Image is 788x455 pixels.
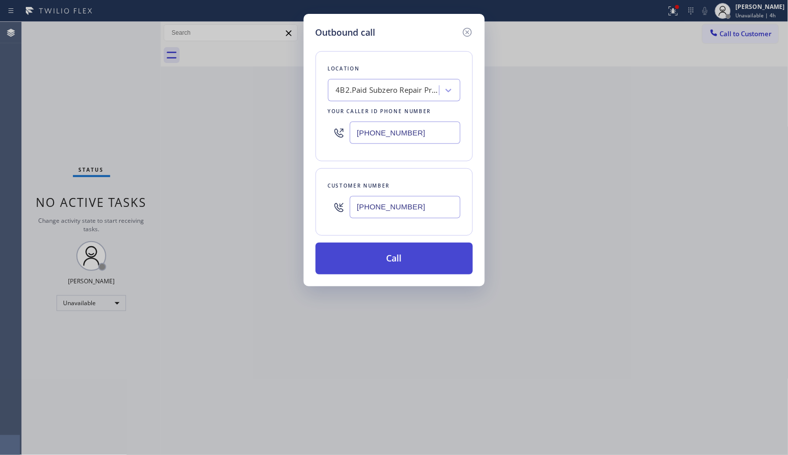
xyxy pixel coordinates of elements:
[328,106,460,117] div: Your caller id phone number
[328,64,460,74] div: Location
[316,26,376,39] h5: Outbound call
[336,85,440,96] div: 4B2.Paid Subzero Repair Professionals
[328,181,460,191] div: Customer number
[316,243,473,274] button: Call
[350,122,460,144] input: (123) 456-7890
[350,196,460,218] input: (123) 456-7890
